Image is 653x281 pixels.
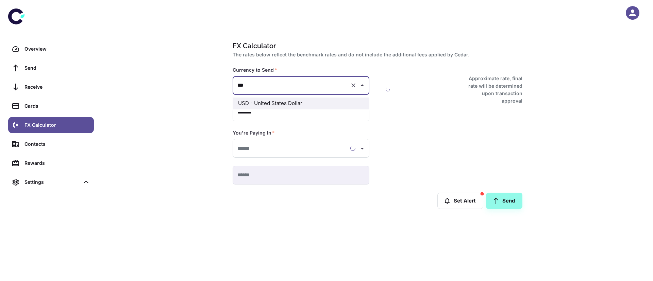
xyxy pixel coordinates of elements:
[233,98,369,109] li: USD - United States Dollar
[24,159,90,167] div: Rewards
[24,83,90,91] div: Receive
[8,155,94,171] a: Rewards
[437,193,483,209] button: Set Alert
[461,75,522,105] h6: Approximate rate, final rate will be determined upon transaction approval
[349,81,358,90] button: Clear
[24,102,90,110] div: Cards
[233,41,520,51] h1: FX Calculator
[24,64,90,72] div: Send
[8,174,94,190] div: Settings
[24,140,90,148] div: Contacts
[357,81,367,90] button: Close
[8,117,94,133] a: FX Calculator
[8,98,94,114] a: Cards
[8,60,94,76] a: Send
[233,67,277,73] label: Currency to Send
[8,79,94,95] a: Receive
[233,129,275,136] label: You're Paying In
[357,144,367,153] button: Open
[24,45,90,53] div: Overview
[24,178,80,186] div: Settings
[8,41,94,57] a: Overview
[8,136,94,152] a: Contacts
[486,193,522,209] a: Send
[24,121,90,129] div: FX Calculator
